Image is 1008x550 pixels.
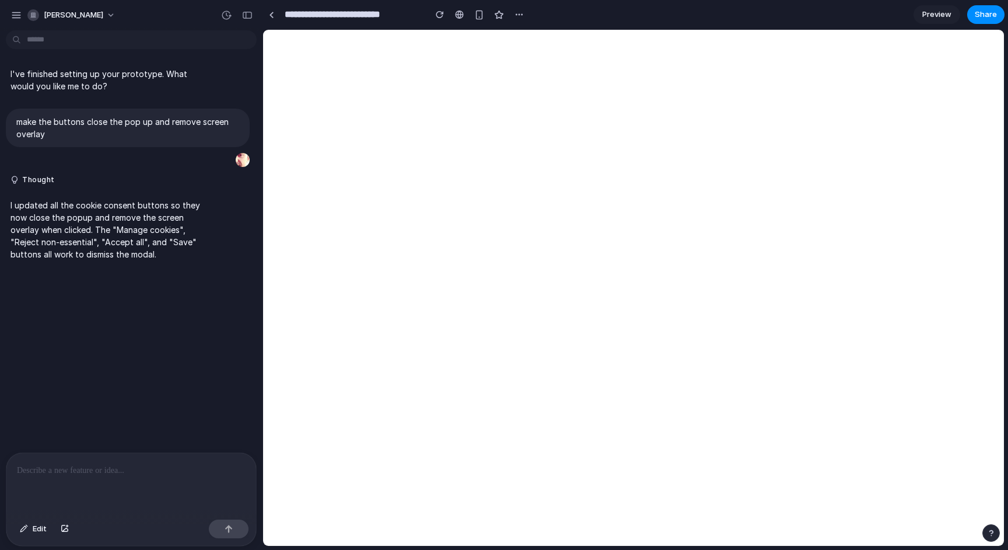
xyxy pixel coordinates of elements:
button: [PERSON_NAME] [23,6,121,25]
span: [PERSON_NAME] [44,9,103,21]
a: Preview [914,5,960,24]
p: make the buttons close the pop up and remove screen overlay [16,116,239,140]
button: Share [967,5,1005,24]
button: Edit [14,520,52,538]
p: I updated all the cookie consent buttons so they now close the popup and remove the screen overla... [10,199,205,260]
span: Edit [33,523,47,535]
span: Preview [922,9,951,20]
p: I've finished setting up your prototype. What would you like me to do? [10,68,205,92]
span: Share [975,9,997,20]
